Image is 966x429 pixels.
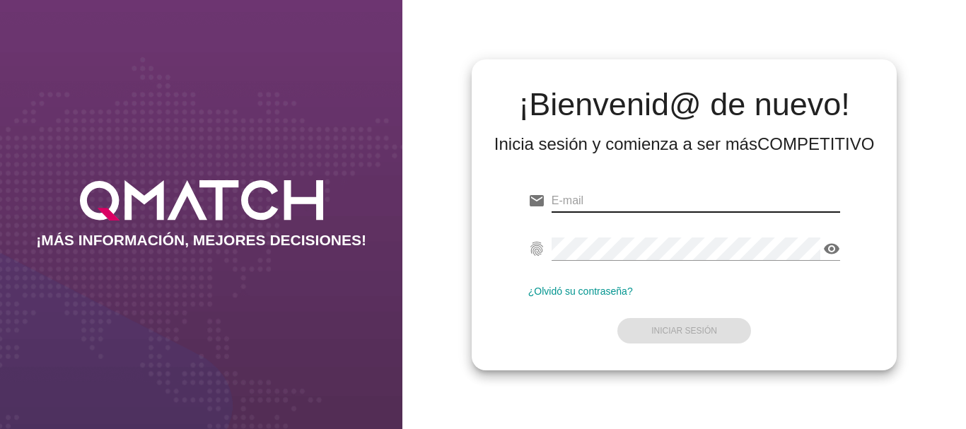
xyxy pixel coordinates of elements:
div: Inicia sesión y comienza a ser más [494,133,875,155]
a: ¿Olvidó su contraseña? [528,286,633,297]
input: E-mail [552,189,841,212]
i: visibility [823,240,840,257]
h2: ¡MÁS INFORMACIÓN, MEJORES DECISIONES! [36,232,366,249]
i: email [528,192,545,209]
h2: ¡Bienvenid@ de nuevo! [494,88,875,122]
strong: COMPETITIVO [757,134,874,153]
i: fingerprint [528,240,545,257]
